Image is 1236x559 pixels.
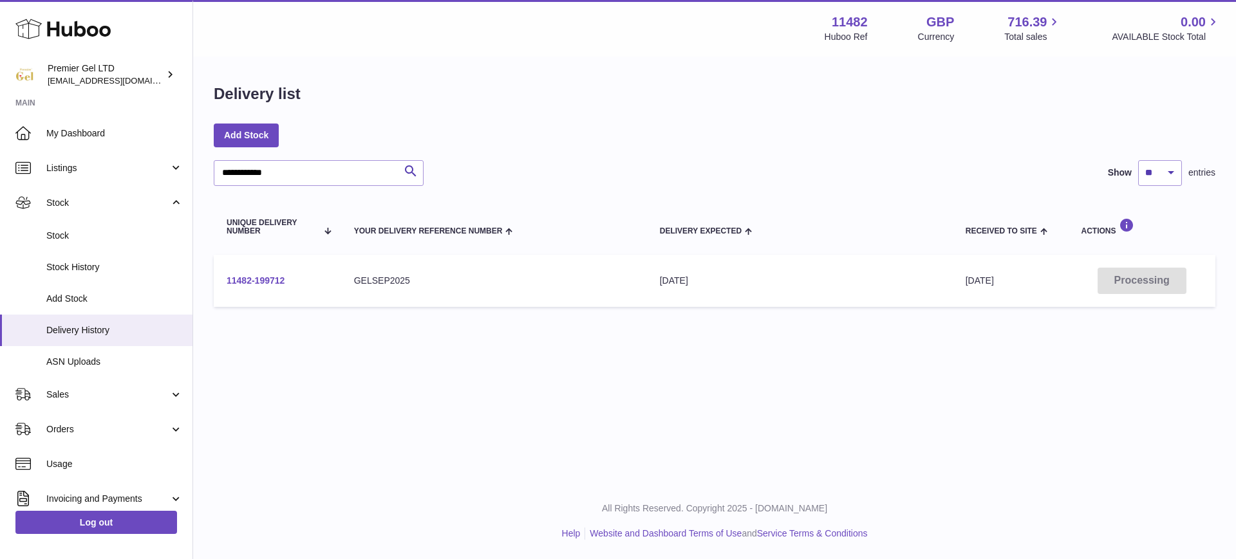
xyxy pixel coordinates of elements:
span: Unique Delivery Number [227,219,317,235]
a: 11482-199712 [227,275,285,286]
span: Listings [46,162,169,174]
p: All Rights Reserved. Copyright 2025 - [DOMAIN_NAME] [203,502,1226,515]
span: Invoicing and Payments [46,493,169,505]
a: 0.00 AVAILABLE Stock Total [1112,14,1221,43]
span: Received to Site [966,227,1037,235]
div: Huboo Ref [825,31,868,43]
div: Actions [1081,218,1203,235]
span: Total sales [1004,31,1062,43]
span: Your Delivery Reference Number [354,227,503,235]
span: 0.00 [1181,14,1206,31]
label: Show [1108,167,1132,179]
a: Website and Dashboard Terms of Use [590,528,742,538]
div: GELSEP2025 [354,275,634,287]
span: Stock [46,230,183,242]
a: 716.39 Total sales [1004,14,1062,43]
span: AVAILABLE Stock Total [1112,31,1221,43]
a: Service Terms & Conditions [757,528,868,538]
span: [EMAIL_ADDRESS][DOMAIN_NAME] [48,75,189,86]
span: Delivery History [46,324,183,336]
div: [DATE] [660,275,940,287]
h1: Delivery list [214,84,301,104]
span: Sales [46,389,169,401]
span: My Dashboard [46,127,183,140]
div: Premier Gel LTD [48,62,164,87]
span: entries [1188,167,1215,179]
span: Usage [46,458,183,470]
a: Add Stock [214,124,279,147]
span: ASN Uploads [46,356,183,368]
a: Help [562,528,581,538]
span: 716.39 [1007,14,1047,31]
div: Currency [918,31,955,43]
strong: GBP [926,14,954,31]
span: [DATE] [966,275,994,286]
span: Orders [46,423,169,435]
strong: 11482 [832,14,868,31]
span: Add Stock [46,293,183,305]
img: internalAdmin-11482@internal.huboo.com [15,65,35,84]
span: Stock [46,197,169,209]
a: Log out [15,511,177,534]
li: and [585,527,867,540]
span: Stock History [46,261,183,273]
span: Delivery Expected [660,227,742,235]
